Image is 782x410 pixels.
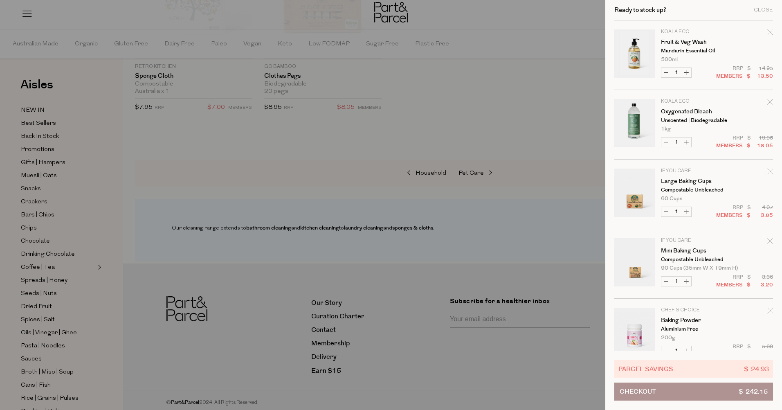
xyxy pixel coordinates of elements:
input: QTY Oxygenated Bleach [671,137,681,147]
p: Mandarin Essential Oil [661,48,724,54]
input: QTY Mini Baking Cups [671,277,681,286]
a: Fruit & Veg Wash [661,39,724,45]
span: $ 242.15 [739,383,768,400]
div: Close [754,7,773,13]
div: Remove Mini Baking Cups [767,237,773,248]
p: If You Care [661,169,724,173]
a: Baking Powder [661,318,724,323]
input: QTY Large Baking Cups [671,207,681,216]
a: Oxygenated Bleach [661,109,724,115]
span: 200g [661,335,675,340]
div: Remove Fruit & Veg Wash [767,28,773,39]
p: If You Care [661,238,724,243]
p: Koala Eco [661,29,724,34]
p: Aluminium Free [661,327,724,332]
span: $ 24.93 [744,364,769,374]
p: Unscented | Biodegradable [661,118,724,123]
a: Large Baking Cups [661,178,724,184]
span: 60 Cups [661,196,682,201]
p: Koala Eco [661,99,724,104]
p: Compostable Unbleached [661,187,724,193]
p: Chef's Choice [661,308,724,313]
div: Remove Oxygenated Bleach [767,98,773,109]
button: Checkout$ 242.15 [614,383,773,401]
span: Checkout [620,383,656,400]
input: QTY Baking Powder [671,346,681,356]
span: Parcel Savings [618,364,673,374]
span: 1kg [661,126,671,132]
div: Remove Large Baking Cups [767,167,773,178]
a: Mini Baking Cups [661,248,724,254]
span: 90 Cups (35mm W x 19mm H) [661,266,738,271]
input: QTY Fruit & Veg Wash [671,68,681,77]
span: 500ml [661,57,678,62]
p: Compostable Unbleached [661,257,724,262]
div: Remove Baking Powder [767,306,773,318]
h2: Ready to stock up? [614,7,666,13]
